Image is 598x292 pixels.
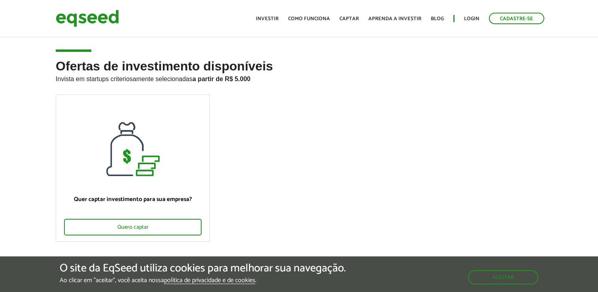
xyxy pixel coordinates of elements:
[468,270,538,284] button: Aceitar
[368,16,421,21] a: Aprenda a investir
[489,13,544,24] a: Cadastre-se
[64,219,202,235] div: Quero captar
[431,16,444,21] a: Blog
[192,76,251,82] strong: a partir de R$ 5.000
[464,16,479,21] a: Login
[256,16,279,21] a: Investir
[64,196,202,203] p: Quer captar investimento para sua empresa?
[56,59,542,95] h2: Ofertas de investimento disponíveis
[60,277,346,284] p: Ao clicar em "aceitar", você aceita nossa .
[340,16,359,21] a: Captar
[56,8,119,29] img: EqSeed
[288,16,330,21] a: Como funciona
[164,277,255,284] a: política de privacidade e de cookies
[56,73,542,83] p: Invista em startups criteriosamente selecionadas
[56,95,210,242] a: Quer captar investimento para sua empresa? Quero captar
[60,262,346,275] h5: O site da EqSeed utiliza cookies para melhorar sua navegação.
